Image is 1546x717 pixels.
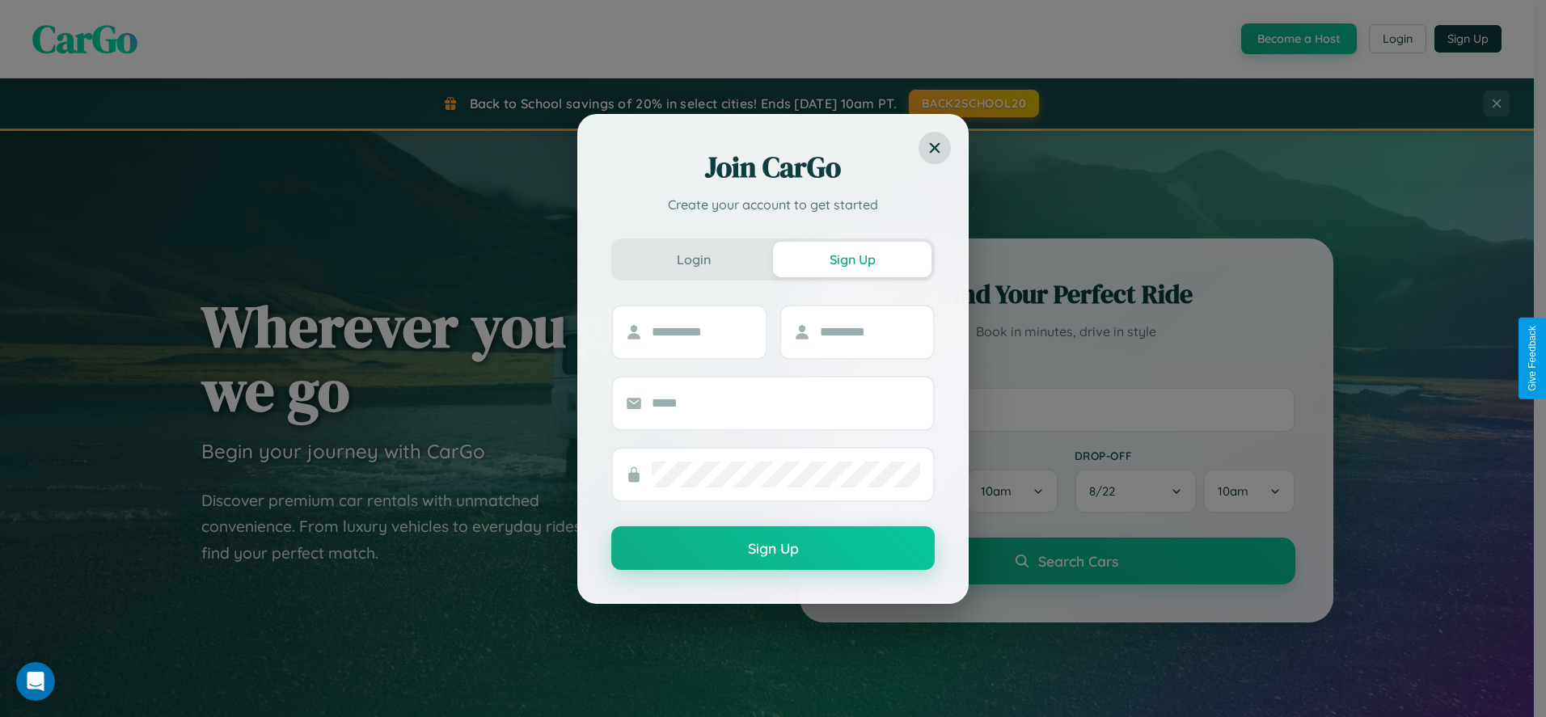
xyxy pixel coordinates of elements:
[611,148,935,187] h2: Join CarGo
[615,242,773,277] button: Login
[611,195,935,214] p: Create your account to get started
[1527,326,1538,391] div: Give Feedback
[611,526,935,570] button: Sign Up
[773,242,931,277] button: Sign Up
[16,662,55,701] iframe: Intercom live chat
